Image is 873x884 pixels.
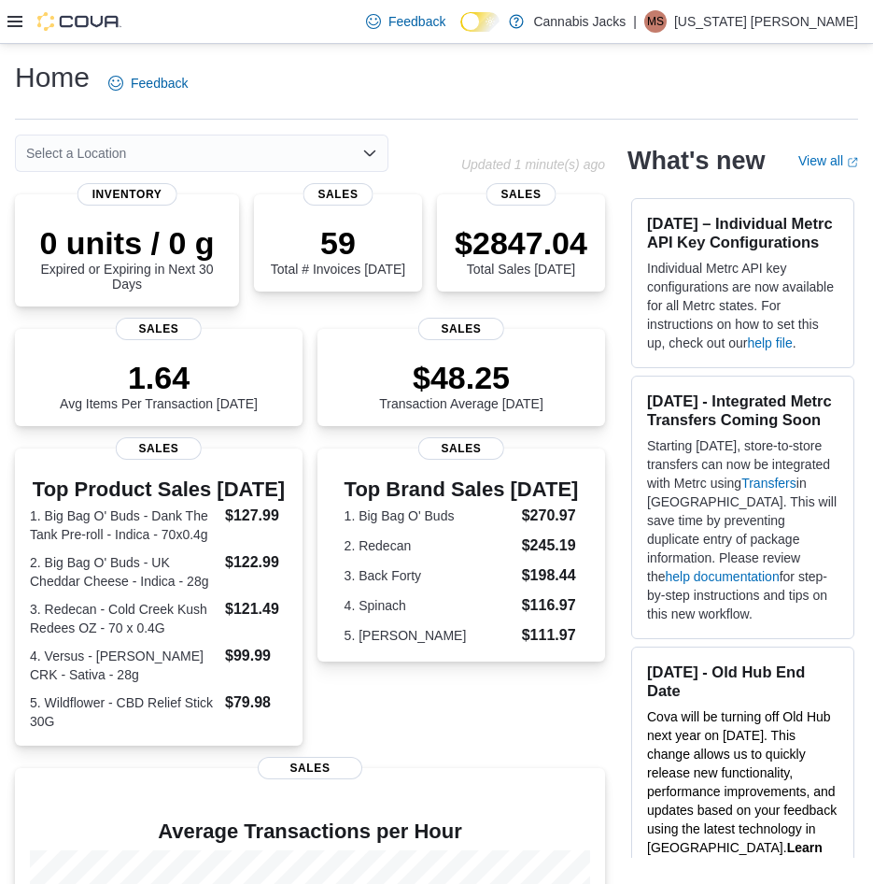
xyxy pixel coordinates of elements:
[418,318,504,340] span: Sales
[741,476,796,491] a: Transfers
[30,224,224,292] div: Expired or Expiring in Next 30 Days
[30,693,218,731] dt: 5. Wildflower - CBD Relief Stick 30G
[30,224,224,262] p: 0 units / 0 g
[30,553,218,591] dt: 2. Big Bag O' Buds - UK Cheddar Cheese - Indica - 28g
[345,566,514,585] dt: 3. Back Forty
[131,74,188,93] span: Feedback
[60,359,258,411] div: Avg Items Per Transaction [DATE]
[533,10,626,33] p: Cannabis Jacks
[644,10,667,33] div: Montana Sebastiano
[379,359,543,396] p: $48.25
[522,564,579,587] dd: $198.44
[116,437,202,460] span: Sales
[225,598,288,620] dd: $121.49
[30,478,288,501] h3: Top Product Sales [DATE]
[15,59,90,96] h1: Home
[345,506,514,525] dt: 1. Big Bag O' Buds
[647,663,838,700] h3: [DATE] - Old Hub End Date
[522,505,579,527] dd: $270.97
[225,692,288,714] dd: $79.98
[37,12,121,31] img: Cova
[345,596,514,615] dt: 4. Spinach
[388,12,445,31] span: Feedback
[30,820,590,843] h4: Average Transactions per Hour
[522,594,579,617] dd: $116.97
[362,146,377,161] button: Open list of options
[522,624,579,647] dd: $111.97
[30,506,218,544] dt: 1. Big Bag O' Buds - Dank The Tank Pre-roll - Indica - 70x0.4g
[674,10,858,33] p: [US_STATE] [PERSON_NAME]
[647,214,838,251] h3: [DATE] – Individual Metrc API Key Configurations
[647,10,664,33] span: MS
[460,12,500,32] input: Dark Mode
[379,359,543,411] div: Transaction Average [DATE]
[60,359,258,396] p: 1.64
[345,478,579,501] h3: Top Brand Sales [DATE]
[665,569,779,584] a: help documentation
[647,709,837,855] span: Cova will be turning off Old Hub next year on [DATE]. This change allows us to quickly release ne...
[30,647,218,684] dt: 4. Versus - [PERSON_NAME] CRK - Sativa - 28g
[455,224,587,262] p: $2847.04
[627,146,765,176] h2: What's new
[225,505,288,527] dd: $127.99
[633,10,637,33] p: |
[225,551,288,574] dd: $122.99
[647,392,838,429] h3: [DATE] - Integrated Metrc Transfers Coming Soon
[303,183,373,206] span: Sales
[116,318,202,340] span: Sales
[455,224,587,277] div: Total Sales [DATE]
[225,645,288,667] dd: $99.99
[345,626,514,645] dt: 5. [PERSON_NAME]
[258,757,362,779] span: Sales
[847,157,858,168] svg: External link
[359,3,453,40] a: Feedback
[271,224,405,262] p: 59
[77,183,177,206] span: Inventory
[418,437,504,460] span: Sales
[647,259,838,352] p: Individual Metrc API key configurations are now available for all Metrc states. For instructions ...
[747,335,792,350] a: help file
[101,64,195,102] a: Feedback
[345,536,514,555] dt: 2. Redecan
[798,153,858,168] a: View allExternal link
[30,600,218,637] dt: 3. Redecan - Cold Creek Kush Redees OZ - 70 x 0.4G
[522,535,579,557] dd: $245.19
[461,157,605,172] p: Updated 1 minute(s) ago
[486,183,556,206] span: Sales
[271,224,405,277] div: Total # Invoices [DATE]
[647,436,838,623] p: Starting [DATE], store-to-store transfers can now be integrated with Metrc using in [GEOGRAPHIC_D...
